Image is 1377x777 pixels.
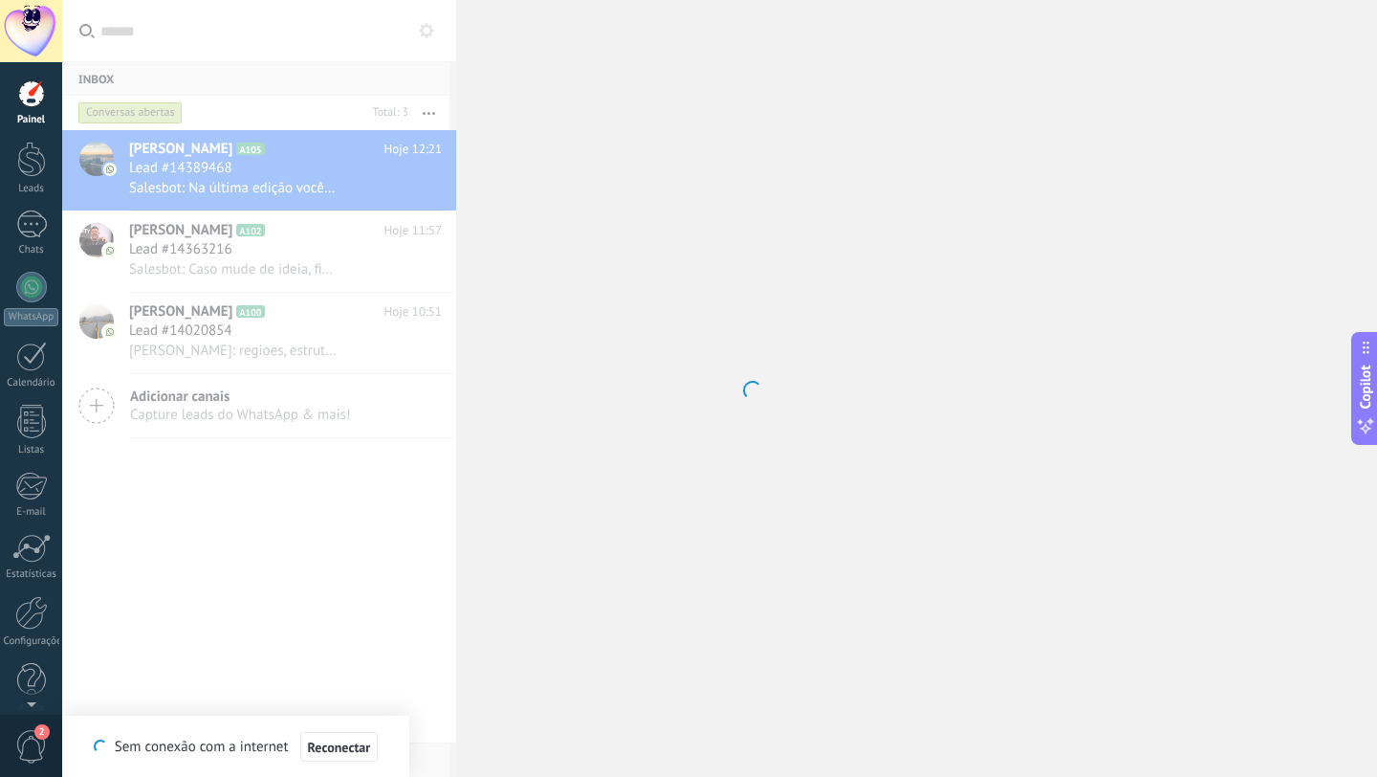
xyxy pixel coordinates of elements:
[308,741,371,754] span: Reconectar
[4,308,58,326] div: WhatsApp
[4,114,59,126] div: Painel
[1356,366,1375,410] span: Copilot
[4,244,59,256] div: Chats
[34,724,50,740] span: 2
[4,444,59,456] div: Listas
[4,635,59,648] div: Configurações
[4,183,59,195] div: Leads
[300,732,379,763] button: Reconectar
[4,377,59,389] div: Calendário
[94,731,378,763] div: Sem conexão com a internet
[4,506,59,519] div: E-mail
[4,568,59,581] div: Estatísticas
